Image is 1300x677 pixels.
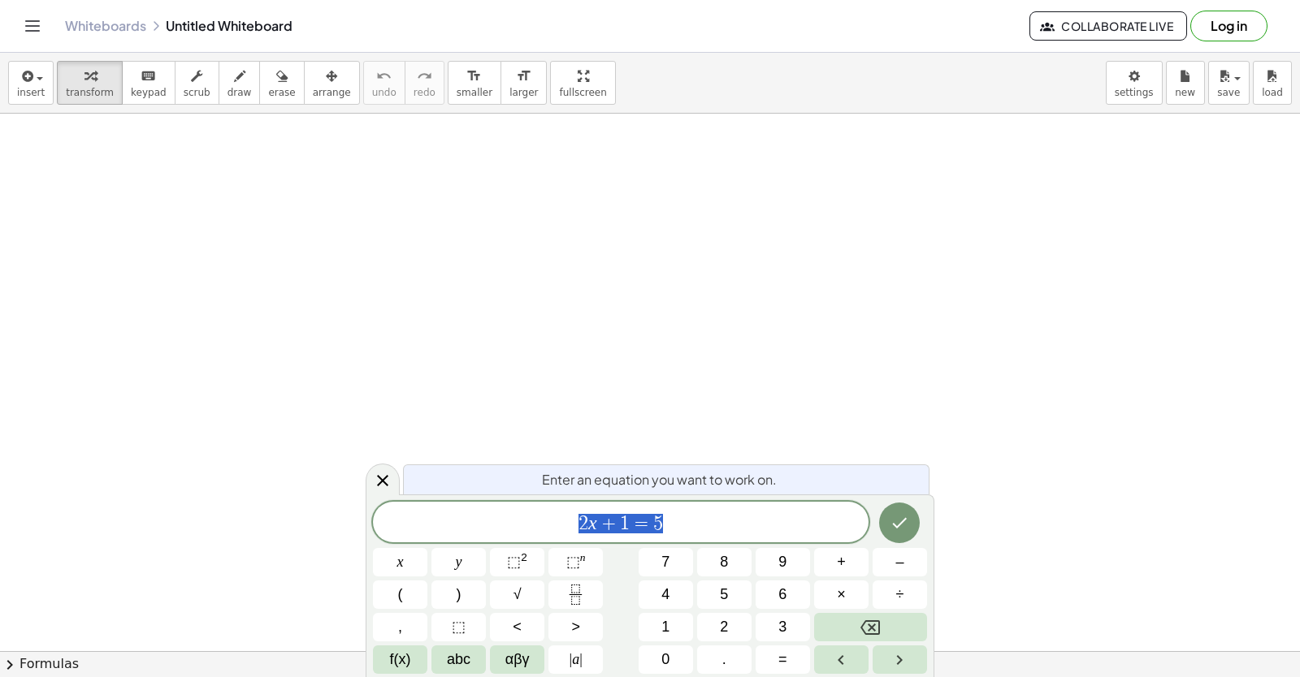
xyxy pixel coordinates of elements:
[457,87,492,98] span: smaller
[559,87,606,98] span: fullscreen
[570,649,583,671] span: a
[814,645,869,674] button: Left arrow
[431,580,486,609] button: )
[431,613,486,641] button: Placeholder
[490,613,544,641] button: Less than
[720,584,728,606] span: 5
[490,548,544,576] button: Squared
[184,87,210,98] span: scrub
[720,551,728,573] span: 8
[500,61,547,105] button: format_sizelarger
[778,551,786,573] span: 9
[661,616,669,638] span: 1
[548,645,603,674] button: Absolute value
[639,580,693,609] button: 4
[505,649,530,671] span: αβγ
[570,651,573,667] span: |
[873,645,927,674] button: Right arrow
[373,580,427,609] button: (
[571,616,580,638] span: >
[509,87,538,98] span: larger
[579,651,583,667] span: |
[417,67,432,86] i: redo
[697,645,752,674] button: .
[661,649,669,671] span: 0
[697,613,752,641] button: 2
[580,551,586,563] sup: n
[513,616,522,638] span: <
[837,551,846,573] span: +
[653,514,663,533] span: 5
[259,61,304,105] button: erase
[620,514,630,533] span: 1
[414,87,435,98] span: redo
[566,554,580,570] span: ⬚
[814,613,927,641] button: Backspace
[873,580,927,609] button: Divide
[1166,61,1205,105] button: new
[372,87,396,98] span: undo
[507,554,521,570] span: ⬚
[452,616,466,638] span: ⬚
[373,548,427,576] button: x
[313,87,351,98] span: arrange
[131,87,167,98] span: keypad
[376,67,392,86] i: undo
[431,548,486,576] button: y
[516,67,531,86] i: format_size
[456,551,462,573] span: y
[66,87,114,98] span: transform
[1217,87,1240,98] span: save
[490,580,544,609] button: Square root
[175,61,219,105] button: scrub
[542,470,777,489] span: Enter an equation you want to work on.
[363,61,405,105] button: undoundo
[268,87,295,98] span: erase
[304,61,360,105] button: arrange
[756,613,810,641] button: 3
[405,61,444,105] button: redoredo
[398,584,403,606] span: (
[1208,61,1250,105] button: save
[490,645,544,674] button: Greek alphabet
[1262,87,1283,98] span: load
[837,584,846,606] span: ×
[19,13,45,39] button: Toggle navigation
[639,645,693,674] button: 0
[398,616,402,638] span: ,
[57,61,123,105] button: transform
[814,580,869,609] button: Times
[896,584,904,606] span: ÷
[720,616,728,638] span: 2
[513,584,522,606] span: √
[548,580,603,609] button: Fraction
[639,548,693,576] button: 7
[814,548,869,576] button: Plus
[548,548,603,576] button: Superscript
[1115,87,1154,98] span: settings
[122,61,175,105] button: keyboardkeypad
[778,649,787,671] span: =
[8,61,54,105] button: insert
[219,61,261,105] button: draw
[756,548,810,576] button: 9
[65,18,146,34] a: Whiteboards
[597,514,621,533] span: +
[373,613,427,641] button: ,
[661,584,669,606] span: 4
[373,645,427,674] button: Functions
[588,512,597,533] var: x
[1029,11,1187,41] button: Collaborate Live
[521,551,527,563] sup: 2
[431,645,486,674] button: Alphabet
[1106,61,1163,105] button: settings
[548,613,603,641] button: Greater than
[447,649,470,671] span: abc
[448,61,501,105] button: format_sizesmaller
[390,649,411,671] span: f(x)
[697,580,752,609] button: 5
[1175,87,1195,98] span: new
[227,87,252,98] span: draw
[661,551,669,573] span: 7
[630,514,653,533] span: =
